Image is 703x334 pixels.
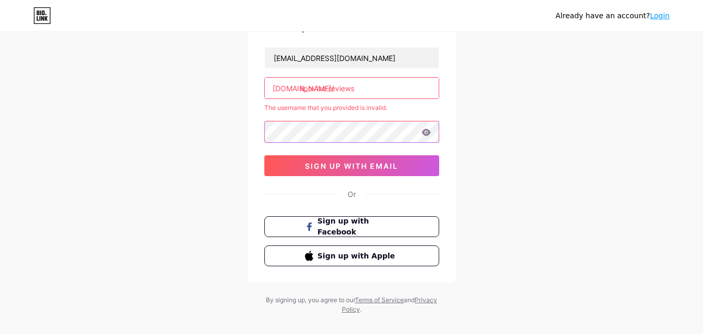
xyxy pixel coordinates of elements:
div: [DOMAIN_NAME]/ [273,83,334,94]
input: username [265,78,439,98]
span: sign up with email [305,162,398,170]
div: By signing up, you agree to our and . [263,295,440,314]
span: Sign up with Facebook [317,216,398,238]
button: Sign up with Apple [264,245,439,266]
button: sign up with email [264,155,439,176]
button: Sign up with Facebook [264,216,439,237]
input: Email [265,47,439,68]
a: Login [650,11,670,20]
div: Already have an account? [556,10,670,21]
a: Terms of Service [355,296,404,304]
span: Sign up with Apple [317,251,398,262]
div: Or [348,189,356,200]
div: The username that you provided is invalid. [264,103,439,113]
